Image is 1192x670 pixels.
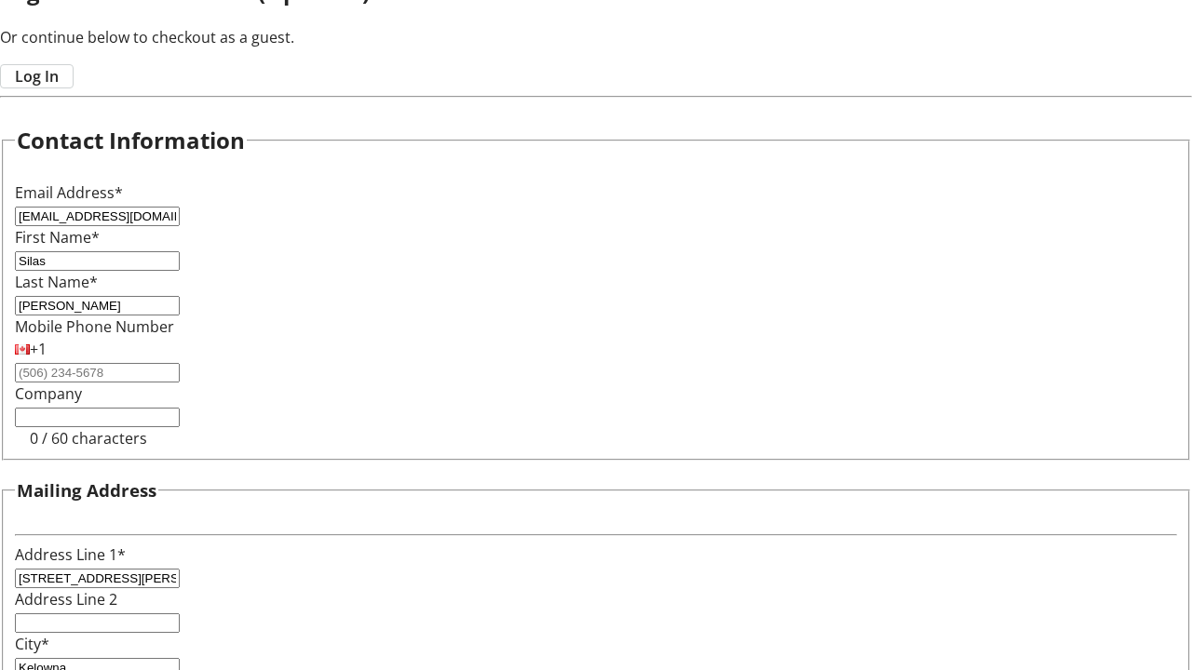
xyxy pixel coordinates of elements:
label: Email Address* [15,182,123,203]
h3: Mailing Address [17,477,156,503]
label: Address Line 2 [15,589,117,610]
label: Last Name* [15,272,98,292]
label: First Name* [15,227,100,248]
tr-character-limit: 0 / 60 characters [30,428,147,449]
label: Mobile Phone Number [15,316,174,337]
label: Company [15,383,82,404]
input: Address [15,569,180,588]
label: Address Line 1* [15,544,126,565]
input: (506) 234-5678 [15,363,180,382]
label: City* [15,634,49,654]
span: Log In [15,65,59,87]
h2: Contact Information [17,124,245,157]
